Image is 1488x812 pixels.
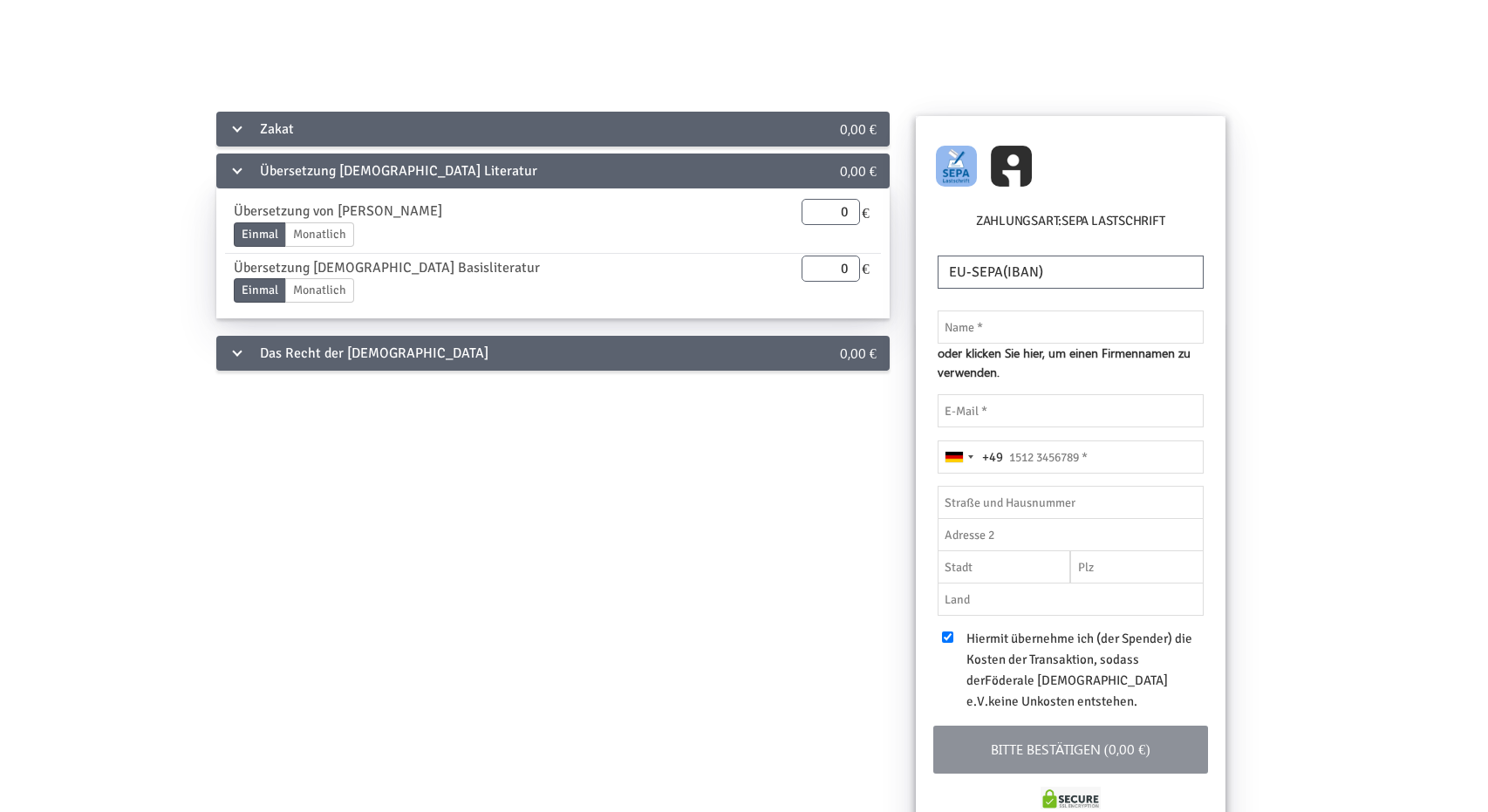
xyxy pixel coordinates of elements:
h6: Zahlungsart: [933,211,1208,238]
div: Das Recht der [DEMOGRAPHIC_DATA] [216,336,778,371]
span: 0,00 € [840,119,877,138]
input: Stadt [938,550,1070,583]
img: GOCARDLESS [936,146,977,187]
span: 0,00 € [840,344,877,362]
div: +49 [982,447,1003,467]
span: oder klicken Sie hier, um einen Firmennamen zu verwenden. [938,344,1204,381]
div: Übersetzung von [PERSON_NAME] [221,201,579,222]
label: Einmal [234,278,286,303]
input: Straße und Hausnummer [938,486,1204,519]
input: Adresse 2 [938,518,1204,551]
label: Monatlich [285,278,354,303]
img: GC_InstantBankPay [991,146,1032,187]
label: Monatlich [285,222,354,247]
span: € [860,256,871,282]
button: Selected country [939,441,1003,473]
span: 0,00 € [840,161,877,180]
span: Föderale [DEMOGRAPHIC_DATA] e.V. [966,672,1168,709]
div: Übersetzung [DEMOGRAPHIC_DATA] Basisliteratur [221,257,579,279]
label: SEPA Lastschrift [1061,211,1164,231]
input: Land [938,583,1204,616]
input: 1512 3456789 * [938,440,1204,474]
input: Plz [1070,550,1203,583]
div: Übersetzung [DEMOGRAPHIC_DATA] Literatur [216,154,778,188]
input: Name * [938,310,1204,344]
div: Zakat [216,112,778,147]
button: Bitte bestätigen (0,00 €) [933,726,1208,774]
span: Hiermit übernehme ich (der Spender) die Kosten der Transaktion, sodass der keine Unkosten entstehen. [966,631,1192,709]
input: E-Mail * [938,394,1204,427]
label: Einmal [234,222,286,247]
span: € [860,199,871,225]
